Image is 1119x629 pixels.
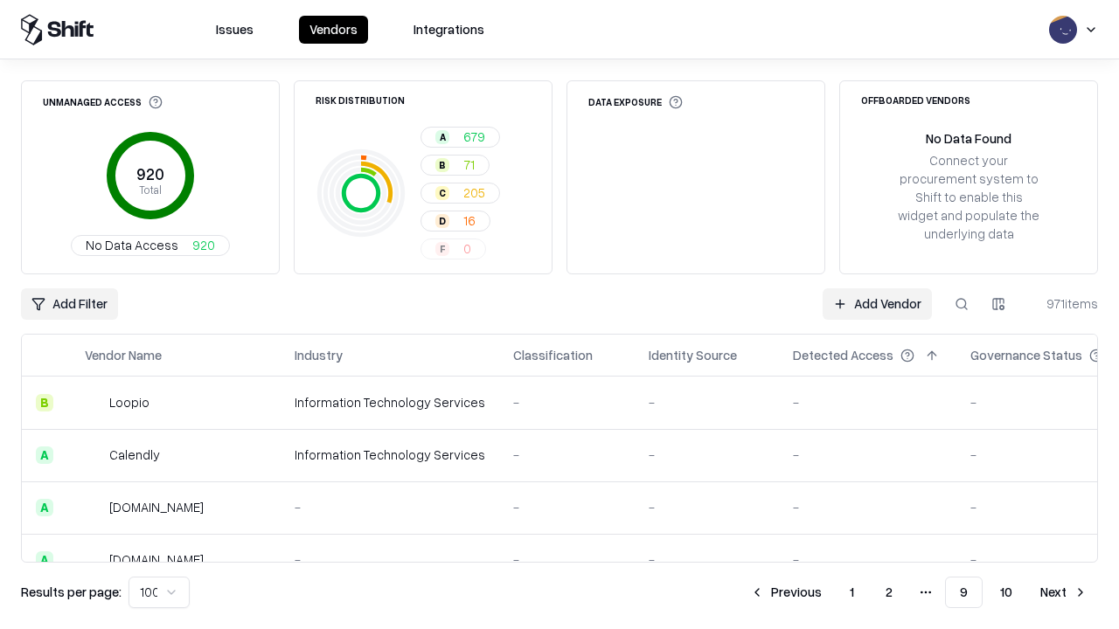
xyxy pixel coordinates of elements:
[109,498,204,516] div: [DOMAIN_NAME]
[85,394,102,411] img: Loopio
[192,236,215,254] span: 920
[36,394,53,411] div: B
[649,393,765,411] div: -
[649,446,765,464] div: -
[463,211,476,230] span: 16
[823,288,932,320] a: Add Vendor
[588,95,683,109] div: Data Exposure
[513,393,621,411] div: -
[420,155,490,176] button: B71
[836,577,868,608] button: 1
[793,346,893,364] div: Detected Access
[513,498,621,516] div: -
[1030,577,1098,608] button: Next
[872,577,907,608] button: 2
[986,577,1026,608] button: 10
[793,498,942,516] div: -
[896,151,1041,244] div: Connect your procurement system to Shift to enable this widget and populate the underlying data
[740,577,832,608] button: Previous
[109,550,204,569] div: [DOMAIN_NAME]
[740,577,1098,608] nav: pagination
[139,183,162,197] tspan: Total
[513,446,621,464] div: -
[513,346,593,364] div: Classification
[85,499,102,516] img: qgmedia.io
[435,214,449,228] div: D
[463,156,475,174] span: 71
[435,130,449,144] div: A
[970,346,1082,364] div: Governance Status
[85,446,102,464] img: Calendly
[109,446,160,464] div: Calendly
[36,551,53,569] div: A
[295,393,485,411] div: Information Technology Services
[420,127,500,148] button: A679
[85,346,162,364] div: Vendor Name
[463,128,485,146] span: 679
[403,16,495,44] button: Integrations
[85,551,102,569] img: zenoexhibition.com
[649,498,765,516] div: -
[36,499,53,516] div: A
[793,446,942,464] div: -
[86,236,178,254] span: No Data Access
[295,446,485,464] div: Information Technology Services
[420,211,490,232] button: D16
[136,164,164,183] tspan: 920
[109,393,149,411] div: Loopio
[316,95,405,105] div: Risk Distribution
[295,550,485,569] div: -
[463,183,485,202] span: 205
[649,346,737,364] div: Identity Source
[295,346,343,364] div: Industry
[435,158,449,172] div: B
[43,95,163,109] div: Unmanaged Access
[299,16,368,44] button: Vendors
[793,393,942,411] div: -
[71,235,230,256] button: No Data Access920
[435,186,449,200] div: C
[793,550,942,569] div: -
[295,498,485,516] div: -
[1028,294,1098,313] div: 971 items
[945,577,983,608] button: 9
[36,446,53,464] div: A
[926,129,1011,148] div: No Data Found
[21,288,118,320] button: Add Filter
[420,183,500,204] button: C205
[21,583,122,601] p: Results per page:
[513,550,621,569] div: -
[205,16,264,44] button: Issues
[861,95,970,105] div: Offboarded Vendors
[649,550,765,569] div: -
